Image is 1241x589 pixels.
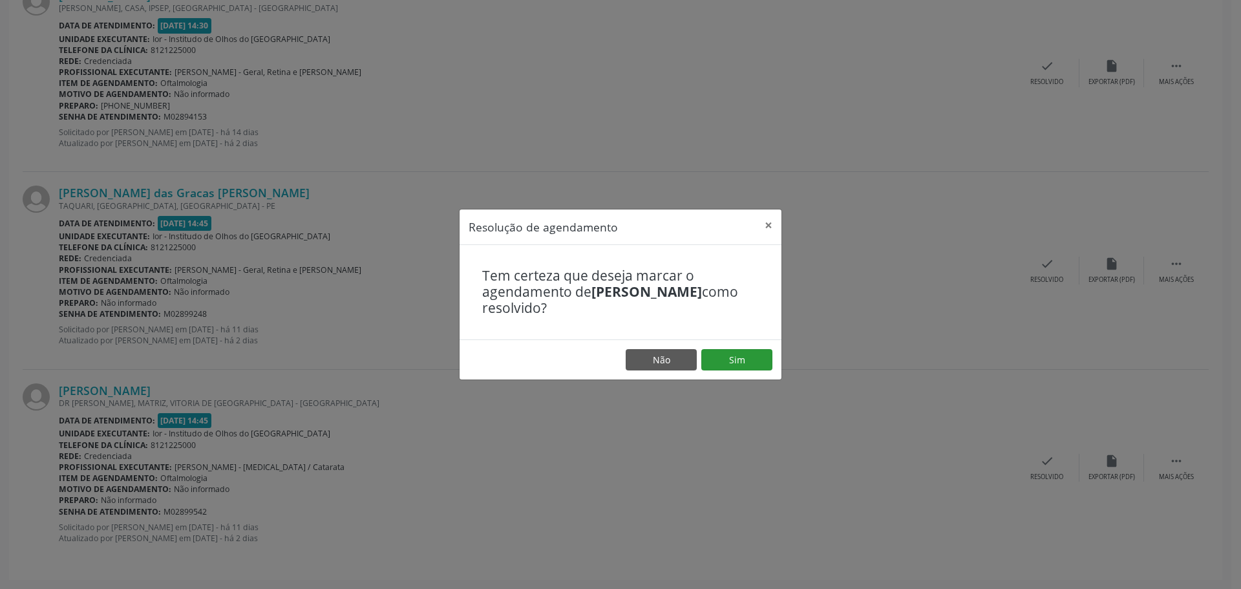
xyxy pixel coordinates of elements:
button: Não [626,349,697,371]
button: Sim [701,349,772,371]
h4: Tem certeza que deseja marcar o agendamento de como resolvido? [482,268,759,317]
button: Close [756,209,781,241]
h5: Resolução de agendamento [469,219,618,235]
b: [PERSON_NAME] [591,283,702,301]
